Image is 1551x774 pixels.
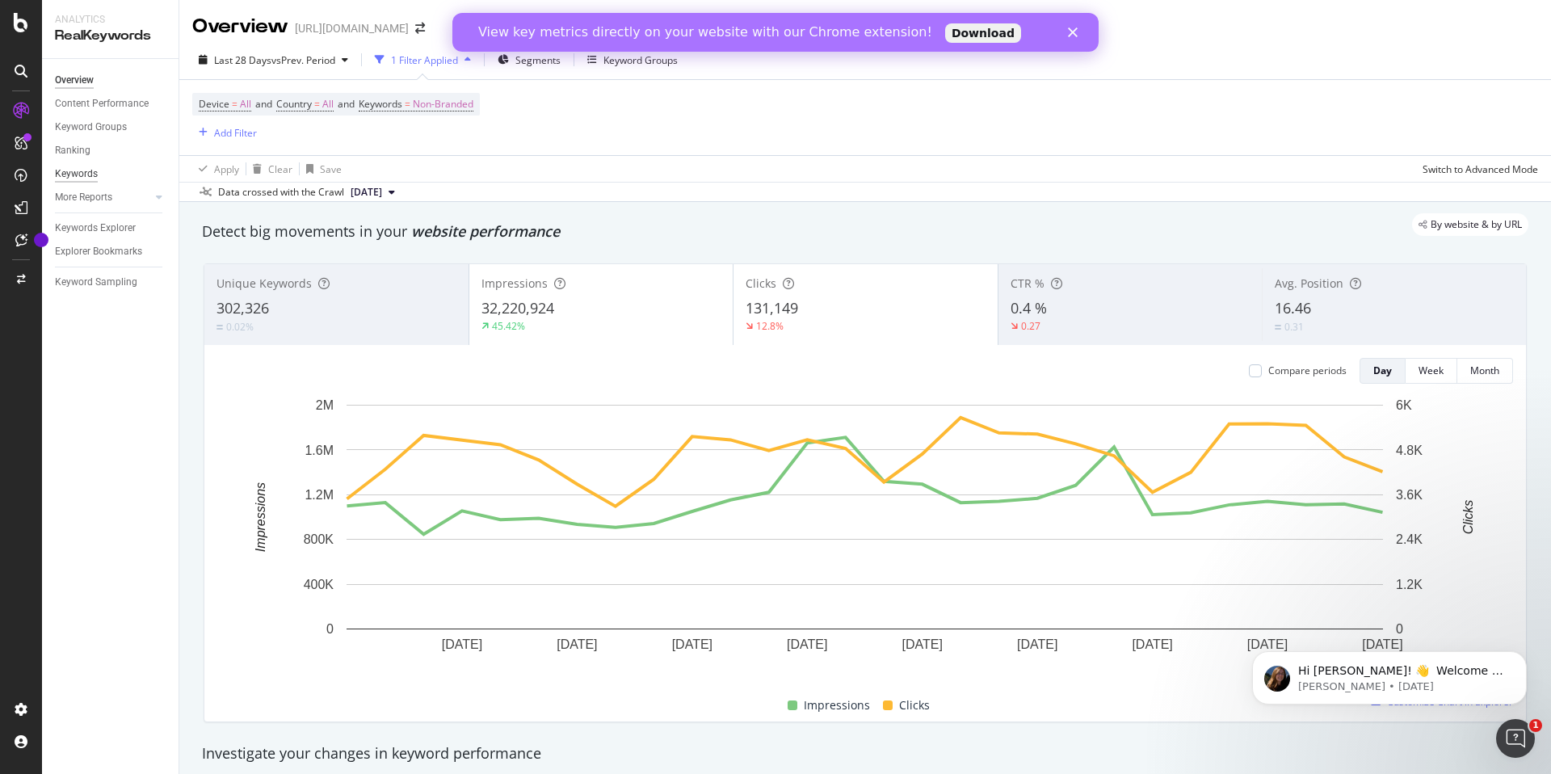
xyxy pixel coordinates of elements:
[246,156,292,182] button: Clear
[1011,298,1047,318] span: 0.4 %
[192,156,239,182] button: Apply
[391,53,458,67] div: 1 Filter Applied
[1011,276,1045,291] span: CTR %
[1132,637,1172,651] text: [DATE]
[305,488,334,502] text: 1.2M
[55,72,94,89] div: Overview
[756,319,784,333] div: 12.8%
[492,319,525,333] div: 45.42%
[515,53,561,67] span: Segments
[254,482,267,552] text: Impressions
[271,53,335,67] span: vs Prev. Period
[902,637,943,651] text: [DATE]
[481,298,554,318] span: 32,220,924
[1396,578,1423,591] text: 1.2K
[899,696,930,715] span: Clicks
[304,578,334,591] text: 400K
[214,53,271,67] span: Last 28 Days
[1373,364,1392,377] div: Day
[452,13,1099,52] iframe: Intercom live chat banner
[55,119,167,136] a: Keyword Groups
[1431,220,1522,229] span: By website & by URL
[581,47,684,73] button: Keyword Groups
[1412,213,1528,236] div: legacy label
[672,637,712,651] text: [DATE]
[442,637,482,651] text: [DATE]
[216,325,223,330] img: Equal
[351,185,382,200] span: 2025 Aug. 13th
[295,20,409,36] div: [URL][DOMAIN_NAME]
[557,637,597,651] text: [DATE]
[218,185,344,200] div: Data crossed with the Crawl
[481,276,548,291] span: Impressions
[199,97,229,111] span: Device
[55,72,167,89] a: Overview
[1416,156,1538,182] button: Switch to Advanced Mode
[322,93,334,116] span: All
[192,13,288,40] div: Overview
[1396,443,1423,456] text: 4.8K
[55,189,151,206] a: More Reports
[359,97,402,111] span: Keywords
[55,119,127,136] div: Keyword Groups
[1529,719,1542,732] span: 1
[55,189,112,206] div: More Reports
[214,162,239,176] div: Apply
[1284,320,1304,334] div: 0.31
[202,743,1528,764] div: Investigate your changes in keyword performance
[491,47,567,73] button: Segments
[1275,298,1311,318] span: 16.46
[55,220,136,237] div: Keywords Explorer
[305,443,334,456] text: 1.6M
[746,298,798,318] span: 131,149
[1396,532,1423,546] text: 2.4K
[1275,325,1281,330] img: Equal
[255,97,272,111] span: and
[1021,319,1040,333] div: 0.27
[240,93,251,116] span: All
[314,97,320,111] span: =
[192,47,355,73] button: Last 28 DaysvsPrev. Period
[413,93,473,116] span: Non-Branded
[1396,398,1412,412] text: 6K
[55,166,98,183] div: Keywords
[368,47,477,73] button: 1 Filter Applied
[1228,617,1551,730] iframe: Intercom notifications message
[326,622,334,636] text: 0
[55,274,167,291] a: Keyword Sampling
[214,126,257,140] div: Add Filter
[268,162,292,176] div: Clear
[1275,276,1343,291] span: Avg. Position
[338,97,355,111] span: and
[55,274,137,291] div: Keyword Sampling
[55,13,166,27] div: Analytics
[216,276,312,291] span: Unique Keywords
[55,142,167,159] a: Ranking
[320,162,342,176] div: Save
[603,53,678,67] div: Keyword Groups
[34,233,48,247] div: Tooltip anchor
[1419,364,1444,377] div: Week
[1496,719,1535,758] iframe: Intercom live chat
[405,97,410,111] span: =
[1423,162,1538,176] div: Switch to Advanced Mode
[55,95,149,112] div: Content Performance
[300,156,342,182] button: Save
[55,95,167,112] a: Content Performance
[344,183,401,202] button: [DATE]
[1406,358,1457,384] button: Week
[232,97,237,111] span: =
[276,97,312,111] span: Country
[1470,364,1499,377] div: Month
[1461,500,1475,535] text: Clicks
[55,243,167,260] a: Explorer Bookmarks
[55,220,167,237] a: Keywords Explorer
[415,23,425,34] div: arrow-right-arrow-left
[217,397,1513,677] div: A chart.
